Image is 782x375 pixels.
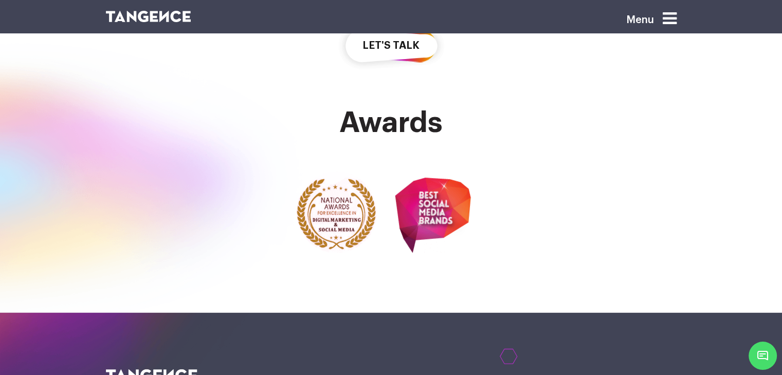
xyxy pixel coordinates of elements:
[749,342,777,370] span: Chat Widget
[337,42,445,50] a: let's talk
[106,107,677,139] h2: Awards
[106,11,191,22] img: logo SVG
[337,16,445,76] button: let's talk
